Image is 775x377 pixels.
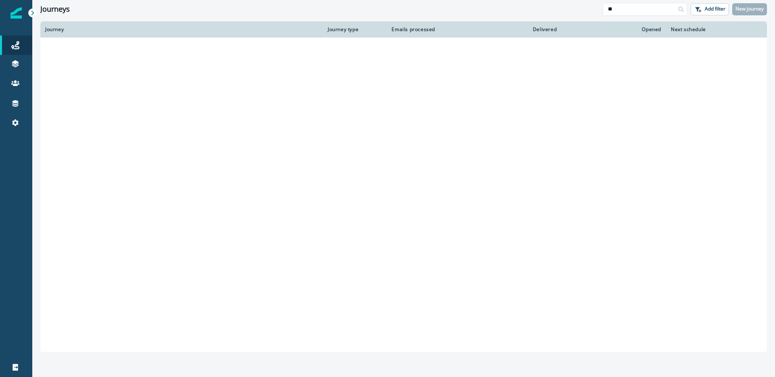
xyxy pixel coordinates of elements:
div: Journey type [328,26,379,33]
div: Journey [45,26,318,33]
div: Next schedule [671,26,742,33]
p: Add filter [705,6,725,12]
div: Emails processed [388,26,435,33]
button: New journey [732,3,767,15]
p: New journey [735,6,764,12]
img: Inflection [10,7,22,19]
h1: Journeys [40,5,70,14]
div: Delivered [445,26,557,33]
div: Opened [566,26,661,33]
button: Add filter [691,3,729,15]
